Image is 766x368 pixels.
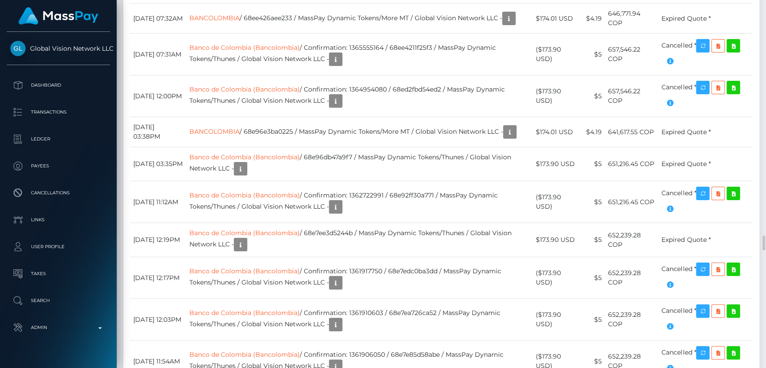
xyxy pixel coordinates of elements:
span: Global Vision Network LLC [7,44,110,53]
a: Banco de Colombia (Bancolombia) [189,191,300,199]
p: Search [10,294,106,307]
a: Dashboard [7,74,110,96]
td: $173.90 USD [533,223,582,257]
td: / Confirmation: 1364954080 / 68ed2fbd54ed2 / MassPay Dynamic Tokens/Thunes / Global Vision Networ... [186,75,533,117]
a: Transactions [7,101,110,123]
a: Banco de Colombia (Bancolombia) [189,85,300,93]
td: [DATE] 12:03PM [130,299,186,341]
img: Global Vision Network LLC [10,41,26,56]
td: $4.19 [582,4,605,34]
td: ($173.90 USD) [533,299,582,341]
td: [DATE] 03:35PM [130,147,186,181]
td: [DATE] 11:12AM [130,181,186,223]
td: / 68e96db47a9f7 / MassPay Dynamic Tokens/Thunes / Global Vision Network LLC - [186,147,533,181]
p: Payees [10,159,106,173]
td: Expired Quote * [658,147,753,181]
td: Cancelled * [658,75,753,117]
td: 641,617.55 COP [605,117,658,147]
td: $4.19 [582,117,605,147]
a: Banco de Colombia (Bancolombia) [189,309,300,317]
td: Cancelled * [658,299,753,341]
td: $5 [582,299,605,341]
td: 657,546.22 COP [605,75,658,117]
td: 652,239.28 COP [605,299,658,341]
td: $174.01 USD [533,4,582,34]
td: / Confirmation: 1365555164 / 68ee4211f25f3 / MassPay Dynamic Tokens/Thunes / Global Vision Networ... [186,34,533,75]
p: Ledger [10,132,106,146]
td: $5 [582,34,605,75]
p: Transactions [10,105,106,119]
a: Ledger [7,128,110,150]
td: Cancelled * [658,34,753,75]
td: ($173.90 USD) [533,34,582,75]
td: / Confirmation: 1362722991 / 68e92ff30a771 / MassPay Dynamic Tokens/Thunes / Global Vision Networ... [186,181,533,223]
td: 651,216.45 COP [605,147,658,181]
td: ($173.90 USD) [533,257,582,299]
p: Taxes [10,267,106,280]
a: User Profile [7,236,110,258]
a: Links [7,209,110,231]
a: Taxes [7,263,110,285]
p: Admin [10,321,106,334]
td: $5 [582,257,605,299]
td: 652,239.28 COP [605,223,658,257]
td: [DATE] 12:00PM [130,75,186,117]
a: Admin [7,316,110,339]
td: Expired Quote * [658,223,753,257]
td: Expired Quote * [658,117,753,147]
td: $5 [582,75,605,117]
a: Payees [7,155,110,177]
p: User Profile [10,240,106,254]
td: [DATE] 07:31AM [130,34,186,75]
td: Cancelled * [658,181,753,223]
td: Expired Quote * [658,4,753,34]
td: / Confirmation: 1361917750 / 68e7edc0ba3dd / MassPay Dynamic Tokens/Thunes / Global Vision Networ... [186,257,533,299]
td: [DATE] 07:32AM [130,4,186,34]
td: $173.90 USD [533,147,582,181]
td: [DATE] 03:38PM [130,117,186,147]
a: Banco de Colombia (Bancolombia) [189,350,300,359]
a: BANCOLOMBIA [189,127,240,136]
a: BANCOLOMBIA [189,14,240,22]
td: $174.01 USD [533,117,582,147]
a: Search [7,289,110,312]
td: / 68e7ee3d5244b / MassPay Dynamic Tokens/Thunes / Global Vision Network LLC - [186,223,533,257]
a: Cancellations [7,182,110,204]
td: [DATE] 12:17PM [130,257,186,299]
p: Links [10,213,106,227]
td: / 68e96e3ba0225 / MassPay Dynamic Tokens/More MT / Global Vision Network LLC - [186,117,533,147]
a: Banco de Colombia (Bancolombia) [189,229,300,237]
td: 652,239.28 COP [605,257,658,299]
a: Banco de Colombia (Bancolombia) [189,153,300,161]
td: [DATE] 12:19PM [130,223,186,257]
td: 657,546.22 COP [605,34,658,75]
td: $5 [582,223,605,257]
p: Dashboard [10,79,106,92]
a: Banco de Colombia (Bancolombia) [189,44,300,52]
td: $5 [582,181,605,223]
img: MassPay Logo [18,7,98,25]
td: Cancelled * [658,257,753,299]
td: / Confirmation: 1361910603 / 68e7ea726ca52 / MassPay Dynamic Tokens/Thunes / Global Vision Networ... [186,299,533,341]
td: / 68ee426aee233 / MassPay Dynamic Tokens/More MT / Global Vision Network LLC - [186,4,533,34]
td: 651,216.45 COP [605,181,658,223]
td: $5 [582,147,605,181]
a: Banco de Colombia (Bancolombia) [189,267,300,275]
p: Cancellations [10,186,106,200]
td: ($173.90 USD) [533,181,582,223]
td: ($173.90 USD) [533,75,582,117]
td: 646,771.94 COP [605,4,658,34]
